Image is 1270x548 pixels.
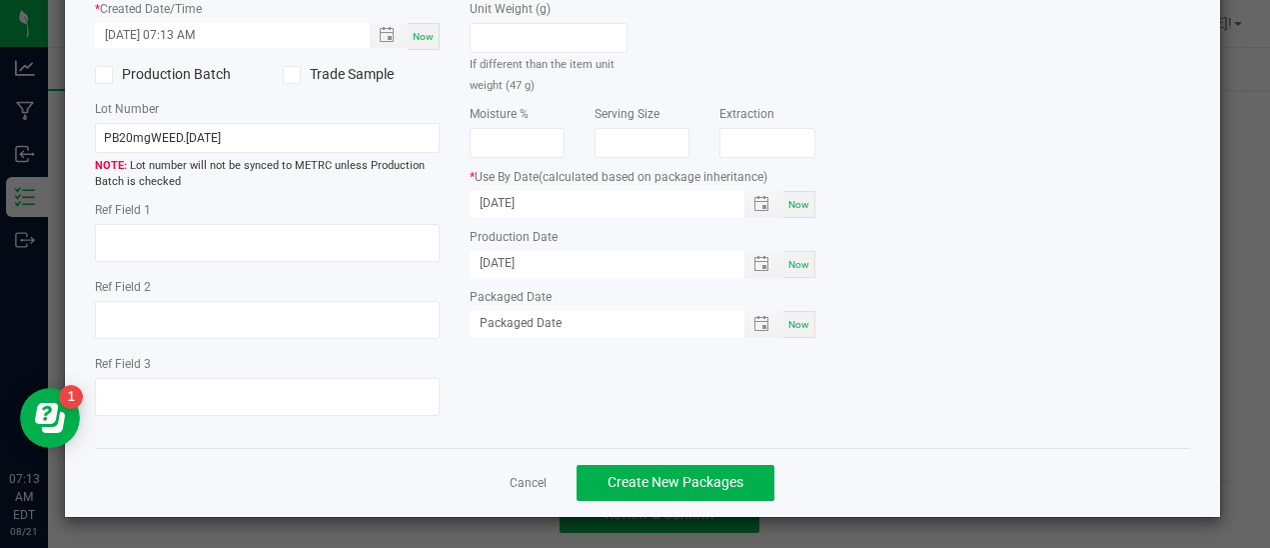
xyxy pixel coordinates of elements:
iframe: Resource center unread badge [59,385,83,409]
span: Now [788,259,809,270]
label: Ref Field 2 [95,278,440,296]
span: Now [788,199,809,210]
span: Now [413,31,434,42]
label: Trade Sample [283,64,441,85]
span: Toggle popup [744,191,783,218]
small: If different than the item unit weight (47 g) [470,58,615,92]
label: Production Batch [95,64,253,85]
span: Lot number will not be synced to METRC unless Production Batch is checked [95,158,440,191]
a: Cancel [510,475,547,492]
span: Now [788,319,809,330]
label: Ref Field 3 [95,355,440,373]
label: Ref Field 1 [95,201,440,219]
input: Production Date [470,251,722,276]
span: Create New Packages [608,474,743,490]
label: Serving Size [595,105,689,123]
input: Use By Date [470,191,722,216]
input: Created Datetime [95,23,348,48]
label: Extraction [719,105,814,123]
button: Create New Packages [577,465,774,501]
label: Packaged Date [470,288,814,306]
input: Packaged Date [470,311,722,336]
label: Use By Date [470,168,814,186]
span: Toggle popup [744,251,783,278]
span: Toggle popup [370,23,409,48]
span: Toggle popup [744,311,783,338]
span: (calculated based on package inheritance) [539,170,767,184]
label: Lot Number [95,100,440,118]
label: Production Date [470,228,814,246]
label: Moisture % [470,105,565,123]
iframe: Resource center [20,388,80,448]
